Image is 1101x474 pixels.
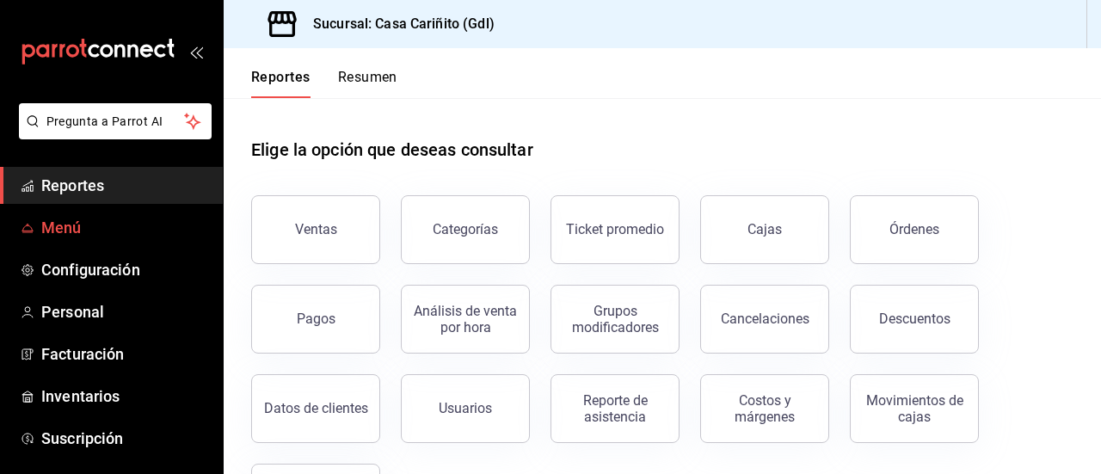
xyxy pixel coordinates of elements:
[41,174,209,197] span: Reportes
[46,113,185,131] span: Pregunta a Parrot AI
[861,392,968,425] div: Movimientos de cajas
[299,14,495,34] h3: Sucursal: Casa Cariñito (Gdl)
[297,311,335,327] div: Pagos
[439,400,492,416] div: Usuarios
[251,374,380,443] button: Datos de clientes
[251,69,397,98] div: navigation tabs
[41,427,209,450] span: Suscripción
[550,374,680,443] button: Reporte de asistencia
[251,285,380,354] button: Pagos
[189,45,203,58] button: open_drawer_menu
[550,285,680,354] button: Grupos modificadores
[251,69,311,98] button: Reportes
[850,374,979,443] button: Movimientos de cajas
[19,103,212,139] button: Pregunta a Parrot AI
[879,311,950,327] div: Descuentos
[12,125,212,143] a: Pregunta a Parrot AI
[433,221,498,237] div: Categorías
[562,392,668,425] div: Reporte de asistencia
[566,221,664,237] div: Ticket promedio
[401,285,530,354] button: Análisis de venta por hora
[264,400,368,416] div: Datos de clientes
[41,385,209,408] span: Inventarios
[700,195,829,264] button: Cajas
[721,311,809,327] div: Cancelaciones
[41,300,209,323] span: Personal
[251,137,533,163] h1: Elige la opción que deseas consultar
[850,285,979,354] button: Descuentos
[412,303,519,335] div: Análisis de venta por hora
[700,285,829,354] button: Cancelaciones
[562,303,668,335] div: Grupos modificadores
[41,342,209,366] span: Facturación
[700,374,829,443] button: Costos y márgenes
[401,374,530,443] button: Usuarios
[747,221,782,237] div: Cajas
[850,195,979,264] button: Órdenes
[338,69,397,98] button: Resumen
[889,221,939,237] div: Órdenes
[401,195,530,264] button: Categorías
[711,392,818,425] div: Costos y márgenes
[550,195,680,264] button: Ticket promedio
[295,221,337,237] div: Ventas
[41,216,209,239] span: Menú
[41,258,209,281] span: Configuración
[251,195,380,264] button: Ventas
